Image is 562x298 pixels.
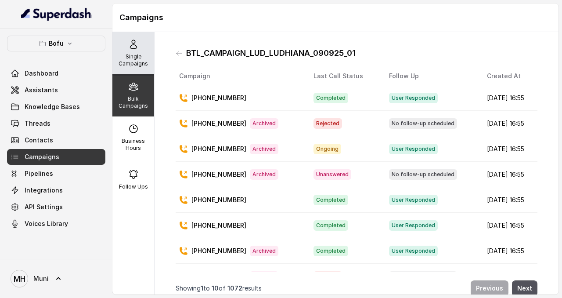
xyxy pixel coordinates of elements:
span: User Responded [389,93,438,103]
span: Archived [250,118,278,129]
span: 1072 [227,284,242,292]
span: User Responded [389,246,438,256]
span: Unanswered [313,169,351,180]
span: API Settings [25,203,63,211]
span: No follow-up scheduled [389,169,457,180]
text: MH [14,274,25,283]
span: Contacts [25,136,53,145]
p: Showing to of results [176,284,262,293]
span: Campaigns [25,153,59,161]
p: Single Campaigns [116,53,151,67]
p: [PHONE_NUMBER] [191,196,246,204]
a: Knowledge Bases [7,99,105,115]
th: Last Call Status [306,67,382,85]
button: Previous [471,280,508,296]
p: [PHONE_NUMBER] [191,170,246,179]
td: [DATE] 16:55 [480,238,537,264]
img: light.svg [21,7,92,21]
a: Integrations [7,182,105,198]
span: 1 [201,284,203,292]
span: Threads [25,119,50,128]
h1: BTL_CAMPAIGN_LUD_LUDHIANA_090925_01 [186,46,356,60]
a: Assistants [7,82,105,98]
span: Archived [250,169,278,180]
p: [PHONE_NUMBER] [191,94,246,102]
span: No follow-up scheduled [389,118,457,129]
h1: Campaigns [119,11,551,25]
td: [DATE] 16:55 [480,136,537,162]
span: Completed [313,93,348,103]
th: Campaign [176,67,306,85]
th: Follow Up [382,67,480,85]
p: Business Hours [116,138,151,152]
span: User Responded [389,195,438,205]
span: User Responded [389,220,438,231]
span: Archived [250,271,278,282]
a: Dashboard [7,65,105,81]
span: Pipelines [25,169,53,178]
button: Bofu [7,36,105,51]
span: Voices Library [25,219,68,228]
a: Pipelines [7,166,105,182]
a: Threads [7,116,105,131]
span: Archived [250,144,278,154]
td: [DATE] 16:55 [480,187,537,213]
p: [PHONE_NUMBER] [191,247,246,255]
p: Bofu [49,38,64,49]
p: [PHONE_NUMBER] [191,119,246,128]
td: [DATE] 16:55 [480,213,537,238]
p: Bulk Campaigns [116,95,151,109]
span: No follow-up scheduled [389,271,457,282]
span: User Responded [389,144,438,154]
span: Completed [313,246,348,256]
span: Dashboard [25,69,58,78]
th: Created At [480,67,537,85]
a: API Settings [7,199,105,215]
p: [PHONE_NUMBER] [191,145,246,153]
span: Muni [33,274,49,283]
span: Assistants [25,86,58,94]
td: [DATE] 16:55 [480,111,537,136]
td: [DATE] 16:55 [480,264,537,289]
span: Archived [250,246,278,256]
span: Integrations [25,186,63,195]
a: Contacts [7,132,105,148]
p: [PHONE_NUMBER] [191,221,246,230]
span: Rejected [313,271,342,282]
a: Muni [7,266,105,291]
td: [DATE] 16:55 [480,162,537,187]
span: Ongoing [313,144,341,154]
span: Rejected [313,118,342,129]
button: Next [512,280,537,296]
span: 10 [212,284,219,292]
span: Knowledge Bases [25,102,80,111]
a: Voices Library [7,216,105,232]
a: Campaigns [7,149,105,165]
span: Completed [313,195,348,205]
td: [DATE] 16:55 [480,85,537,111]
span: Completed [313,220,348,231]
p: Follow Ups [119,183,148,190]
